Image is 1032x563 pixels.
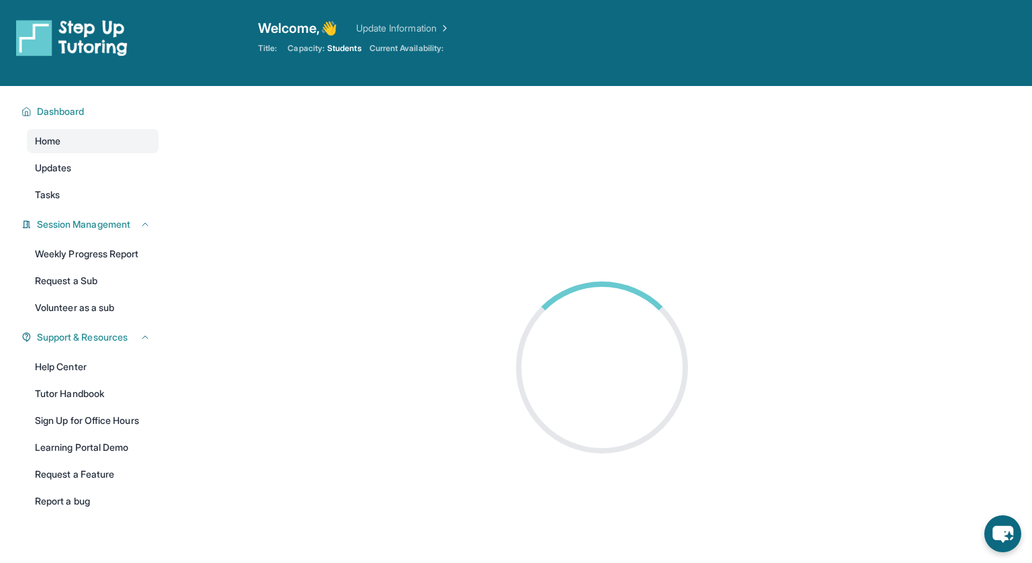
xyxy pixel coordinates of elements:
[27,355,159,379] a: Help Center
[27,296,159,320] a: Volunteer as a sub
[32,218,150,231] button: Session Management
[35,134,60,148] span: Home
[16,19,128,56] img: logo
[27,435,159,460] a: Learning Portal Demo
[356,21,450,35] a: Update Information
[27,462,159,486] a: Request a Feature
[27,269,159,293] a: Request a Sub
[370,43,443,54] span: Current Availability:
[27,183,159,207] a: Tasks
[437,21,450,35] img: Chevron Right
[258,43,277,54] span: Title:
[258,19,337,38] span: Welcome, 👋
[984,515,1021,552] button: chat-button
[35,188,60,202] span: Tasks
[35,161,72,175] span: Updates
[27,408,159,433] a: Sign Up for Office Hours
[327,43,361,54] span: Students
[37,331,128,344] span: Support & Resources
[32,331,150,344] button: Support & Resources
[27,242,159,266] a: Weekly Progress Report
[27,382,159,406] a: Tutor Handbook
[27,129,159,153] a: Home
[27,156,159,180] a: Updates
[288,43,325,54] span: Capacity:
[27,489,159,513] a: Report a bug
[37,218,130,231] span: Session Management
[37,105,85,118] span: Dashboard
[32,105,150,118] button: Dashboard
